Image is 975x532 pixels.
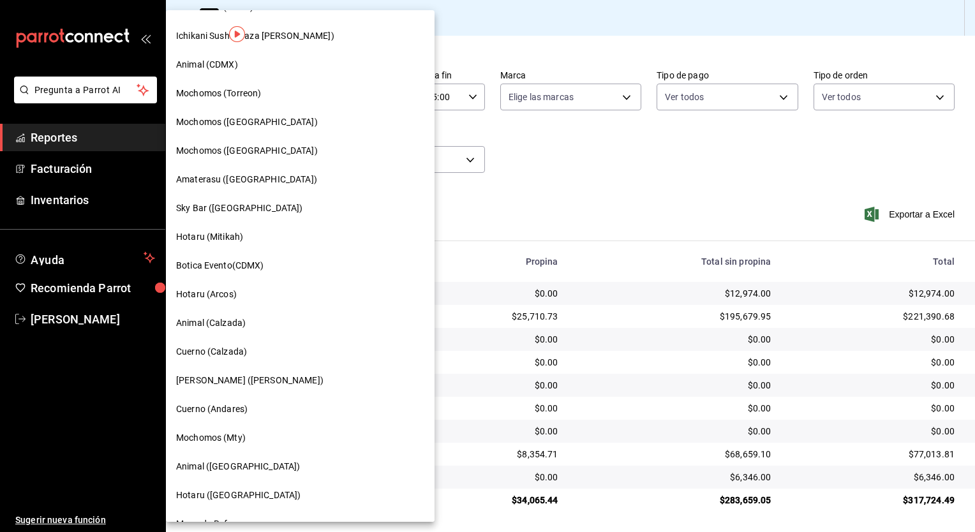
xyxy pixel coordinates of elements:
[166,452,435,481] div: Animal ([GEOGRAPHIC_DATA])
[176,144,318,158] span: Mochomos ([GEOGRAPHIC_DATA])
[166,251,435,280] div: Botica Evento(CDMX)
[166,481,435,510] div: Hotaru ([GEOGRAPHIC_DATA])
[166,194,435,223] div: Sky Bar ([GEOGRAPHIC_DATA])
[176,230,243,244] span: Hotaru (Mitikah)
[166,137,435,165] div: Mochomos ([GEOGRAPHIC_DATA])
[176,316,246,330] span: Animal (Calzada)
[176,460,300,473] span: Animal ([GEOGRAPHIC_DATA])
[166,424,435,452] div: Mochomos (Mty)
[166,309,435,337] div: Animal (Calzada)
[176,517,249,531] span: Mercado Reforma
[176,431,246,445] span: Mochomos (Mty)
[166,366,435,395] div: [PERSON_NAME] ([PERSON_NAME])
[166,223,435,251] div: Hotaru (Mitikah)
[166,280,435,309] div: Hotaru (Arcos)
[176,173,317,186] span: Amaterasu ([GEOGRAPHIC_DATA])
[176,115,318,129] span: Mochomos ([GEOGRAPHIC_DATA])
[176,29,334,43] span: Ichikani Sushi (Plaza [PERSON_NAME])
[166,337,435,366] div: Cuerno (Calzada)
[166,165,435,194] div: Amaterasu ([GEOGRAPHIC_DATA])
[176,345,247,358] span: Cuerno (Calzada)
[176,403,248,416] span: Cuerno (Andares)
[176,58,238,71] span: Animal (CDMX)
[229,26,245,42] img: Tooltip marker
[176,87,261,100] span: Mochomos (Torreon)
[176,202,303,215] span: Sky Bar ([GEOGRAPHIC_DATA])
[176,374,324,387] span: [PERSON_NAME] ([PERSON_NAME])
[166,50,435,79] div: Animal (CDMX)
[166,22,435,50] div: Ichikani Sushi (Plaza [PERSON_NAME])
[176,259,264,272] span: Botica Evento(CDMX)
[166,395,435,424] div: Cuerno (Andares)
[176,489,301,502] span: Hotaru ([GEOGRAPHIC_DATA])
[166,108,435,137] div: Mochomos ([GEOGRAPHIC_DATA])
[166,79,435,108] div: Mochomos (Torreon)
[176,288,237,301] span: Hotaru (Arcos)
